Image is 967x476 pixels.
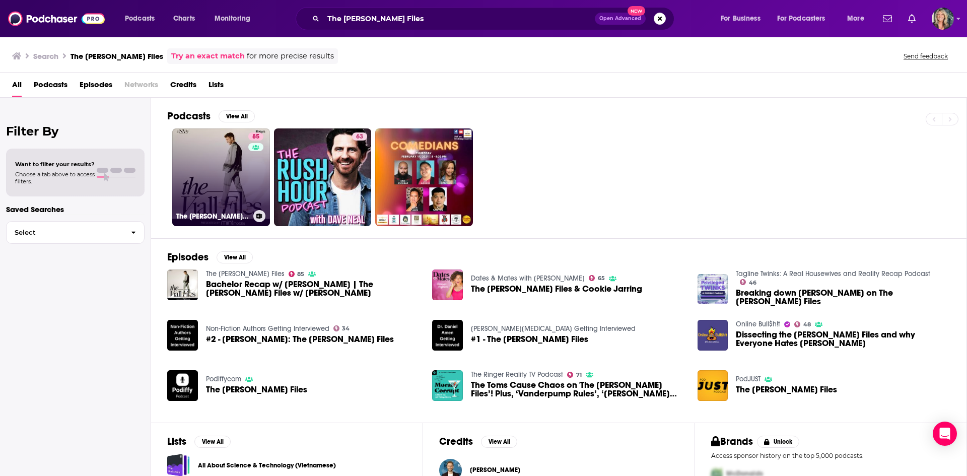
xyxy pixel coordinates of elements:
span: Want to filter your results? [15,161,95,168]
span: 71 [576,373,582,377]
span: Charts [173,12,195,26]
a: Non-Fiction Authors Getting Interviewed [206,324,329,333]
img: Bachelor Recap w/ Ariana Madix | The Viall Files w/ Nick Viall [167,269,198,300]
div: Search podcasts, credits, & more... [305,7,684,30]
a: 85 [289,271,305,277]
a: Dr. Daniel Amen Getting Interviewed [471,324,636,333]
a: The Viall Files [736,385,837,394]
button: Unlock [757,436,800,448]
a: 46 [740,279,756,285]
a: Charts [167,11,201,27]
p: Access sponsor history on the top 5,000 podcasts. [711,452,950,459]
img: Podchaser - Follow, Share and Rate Podcasts [8,9,105,28]
a: Podiffycom [206,375,241,383]
a: Tagline Twinks: A Real Housewives and Reality Recap Podcast [736,269,930,278]
button: View All [217,251,253,263]
span: Logged in as lisa.beech [932,8,954,30]
span: Open Advanced [599,16,641,21]
span: 85 [252,132,259,142]
span: Select [7,229,123,236]
a: Try an exact match [171,50,245,62]
a: PodJUST [736,375,761,383]
a: Credits [170,77,196,97]
a: Breaking down Meredith on The Viall Files [736,289,950,306]
span: 85 [297,272,304,277]
input: Search podcasts, credits, & more... [323,11,595,27]
img: User Profile [932,8,954,30]
a: 48 [794,321,811,327]
a: #2 - Susan Cain: The Viall Files [206,335,394,344]
a: All [12,77,22,97]
img: The Viall Files [698,370,728,401]
button: Open AdvancedNew [595,13,646,25]
span: for more precise results [247,50,334,62]
button: open menu [840,11,877,27]
span: 46 [749,281,756,285]
a: The Viall Files & Cookie Jarring [432,269,463,300]
h2: Episodes [167,251,209,263]
a: The Viall Files [206,269,285,278]
h2: Lists [167,435,186,448]
a: Online Bull$h!t [736,320,780,328]
img: #2 - Susan Cain: The Viall Files [167,320,198,351]
a: All About Science & Technology (Vietnamese) [198,460,336,471]
span: Networks [124,77,158,97]
span: #1 - The [PERSON_NAME] Files [471,335,588,344]
a: Podcasts [34,77,67,97]
span: For Business [721,12,761,26]
button: open menu [118,11,168,27]
img: The Viall Files [167,370,198,401]
span: Dissecting the [PERSON_NAME] Files and why Everyone Hates [PERSON_NAME] [736,330,950,348]
span: The [PERSON_NAME] Files [736,385,837,394]
button: View All [194,436,231,448]
a: Dissecting the Viall Files and why Everyone Hates Nick [736,330,950,348]
a: Bachelor Recap w/ Ariana Madix | The Viall Files w/ Nick Viall [206,280,421,297]
h2: Filter By [6,124,145,139]
span: More [847,12,864,26]
span: Podcasts [125,12,155,26]
span: The Toms Cause Chaos on 'The [PERSON_NAME] Files’! Plus, ‘Vanderpump Rules’, ‘[PERSON_NAME][GEOGR... [471,381,685,398]
img: Dissecting the Viall Files and why Everyone Hates Nick [698,320,728,351]
a: Nick Viall [470,466,520,474]
a: The Viall Files & Cookie Jarring [471,285,642,293]
button: View All [481,436,517,448]
span: Monitoring [215,12,250,26]
h2: Brands [711,435,753,448]
a: 85 [248,132,263,141]
a: Episodes [80,77,112,97]
span: The [PERSON_NAME] Files [206,385,307,394]
a: Show notifications dropdown [904,10,920,27]
img: The Toms Cause Chaos on 'The Viall Files’! Plus, ‘Vanderpump Rules’, ‘Beverly Hills,’ and ‘Miami.’ [432,370,463,401]
a: 34 [333,325,350,331]
h3: The [PERSON_NAME] Files [176,212,249,221]
a: The Toms Cause Chaos on 'The Viall Files’! Plus, ‘Vanderpump Rules’, ‘Beverly Hills,’ and ‘Miami.’ [471,381,685,398]
a: 85The [PERSON_NAME] Files [172,128,270,226]
a: CreditsView All [439,435,517,448]
span: Lists [209,77,224,97]
a: ListsView All [167,435,231,448]
img: Breaking down Meredith on The Viall Files [698,274,728,305]
span: [PERSON_NAME] [470,466,520,474]
button: Select [6,221,145,244]
a: 63 [274,128,372,226]
span: #2 - [PERSON_NAME]: The [PERSON_NAME] Files [206,335,394,344]
img: #1 - The Viall Files [432,320,463,351]
span: 63 [356,132,363,142]
a: PodcastsView All [167,110,255,122]
button: open menu [771,11,840,27]
span: Breaking down [PERSON_NAME] on The [PERSON_NAME] Files [736,289,950,306]
h3: The [PERSON_NAME] Files [71,51,163,61]
a: 71 [567,372,582,378]
p: Saved Searches [6,205,145,214]
h2: Credits [439,435,473,448]
span: 48 [803,322,811,327]
a: Show notifications dropdown [879,10,896,27]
